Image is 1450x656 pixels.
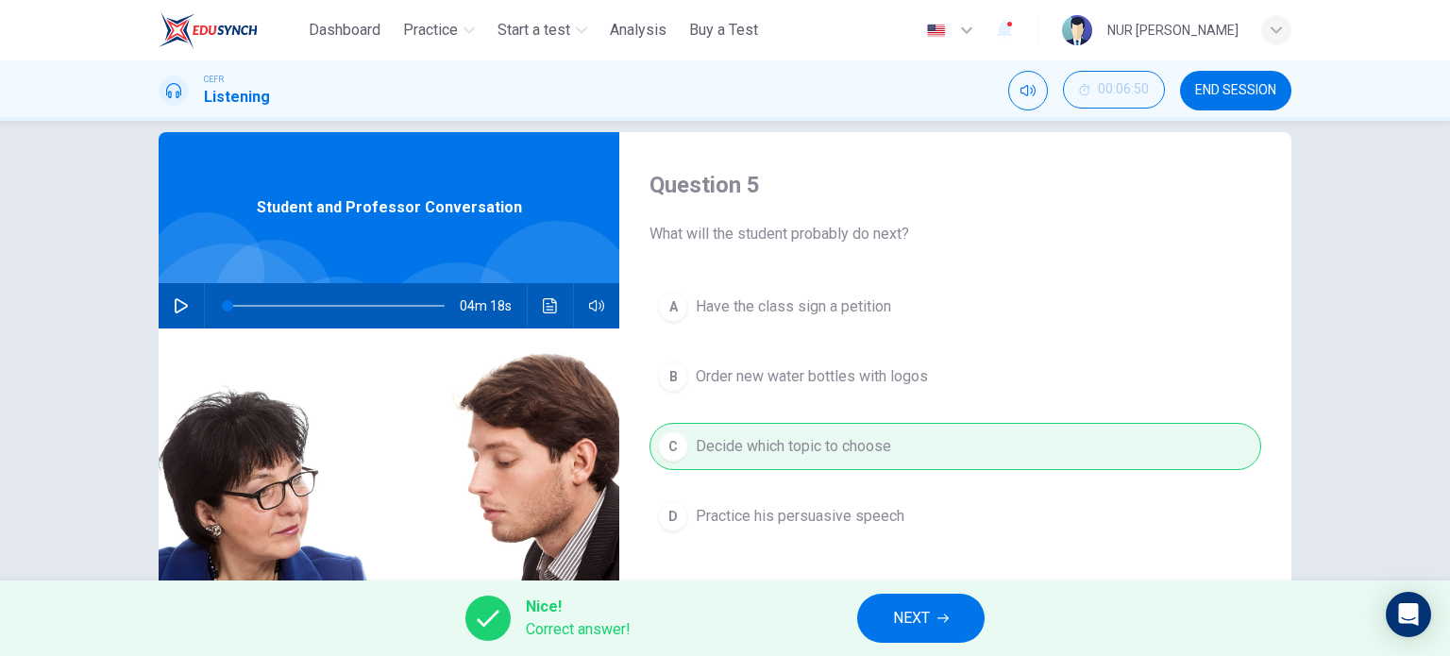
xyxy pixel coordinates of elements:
[1195,83,1276,98] span: END SESSION
[602,13,674,47] button: Analysis
[1062,15,1092,45] img: Profile picture
[610,19,666,42] span: Analysis
[924,24,948,38] img: en
[649,223,1261,245] span: What will the student probably do next?
[159,11,258,49] img: ELTC logo
[396,13,482,47] button: Practice
[1107,19,1239,42] div: NUR [PERSON_NAME]
[204,73,224,86] span: CEFR
[1098,82,1149,97] span: 00:06:50
[535,283,565,328] button: Click to see the audio transcription
[403,19,458,42] span: Practice
[1063,71,1165,110] div: Hide
[682,13,766,47] button: Buy a Test
[526,618,631,641] span: Correct answer!
[257,196,522,219] span: Student and Professor Conversation
[1180,71,1291,110] button: END SESSION
[204,86,270,109] h1: Listening
[309,19,380,42] span: Dashboard
[159,11,301,49] a: ELTC logo
[460,283,527,328] span: 04m 18s
[301,13,388,47] button: Dashboard
[497,19,570,42] span: Start a test
[1386,592,1431,637] div: Open Intercom Messenger
[526,596,631,618] span: Nice!
[490,13,595,47] button: Start a test
[649,170,1261,200] h4: Question 5
[893,605,930,631] span: NEXT
[689,19,758,42] span: Buy a Test
[1063,71,1165,109] button: 00:06:50
[1008,71,1048,110] div: Mute
[857,594,985,643] button: NEXT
